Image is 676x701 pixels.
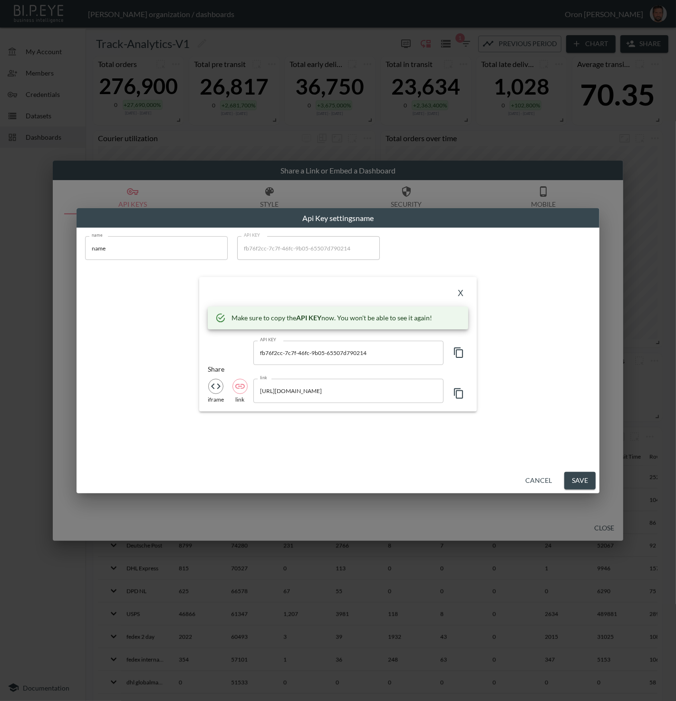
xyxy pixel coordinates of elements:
[92,232,103,238] label: name
[296,314,321,322] b: API KEY
[232,309,432,326] div: Make sure to copy the now. You won't be able to see it again!
[208,379,223,394] button: iframe
[244,232,261,238] label: API KEY
[564,472,596,490] button: Save
[521,472,556,490] button: Cancel
[208,396,224,403] div: iframe
[77,208,599,228] h2: Api Key settings name
[232,379,248,394] button: link
[208,365,248,379] div: Share
[260,336,277,343] label: API KEY
[260,375,267,381] label: link
[453,286,468,301] button: X
[236,396,245,403] div: link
